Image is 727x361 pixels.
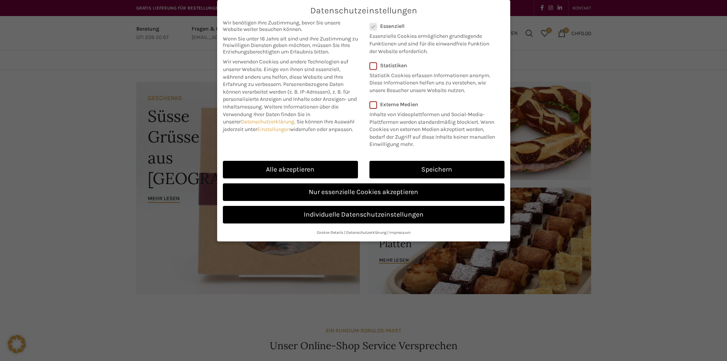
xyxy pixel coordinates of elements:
span: Datenschutzeinstellungen [310,6,417,16]
a: Individuelle Datenschutzeinstellungen [223,206,505,223]
label: Statistiken [369,62,495,69]
span: Weitere Informationen über die Verwendung Ihrer Daten finden Sie in unserer . [223,104,339,125]
a: Einstellungen [257,126,290,133]
span: Personenbezogene Daten können verarbeitet werden (z. B. IP-Adressen), z. B. für personalisierte A... [223,81,357,110]
label: Essenziell [369,23,495,29]
span: Wenn Sie unter 16 Jahre alt sind und Ihre Zustimmung zu freiwilligen Diensten geben möchten, müss... [223,36,358,55]
span: Sie können Ihre Auswahl jederzeit unter widerrufen oder anpassen. [223,118,355,133]
label: Externe Medien [369,101,500,108]
a: Impressum [389,230,411,235]
span: Wir benötigen Ihre Zustimmung, bevor Sie unsere Website weiter besuchen können. [223,19,358,32]
a: Datenschutzerklärung [346,230,387,235]
a: Datenschutzerklärung [241,118,294,125]
a: Nur essenzielle Cookies akzeptieren [223,183,505,201]
span: Wir verwenden Cookies und andere Technologien auf unserer Website. Einige von ihnen sind essenzie... [223,58,348,87]
a: Speichern [369,161,505,178]
p: Essenzielle Cookies ermöglichen grundlegende Funktionen und sind für die einwandfreie Funktion de... [369,29,495,55]
p: Inhalte von Videoplattformen und Social-Media-Plattformen werden standardmäßig blockiert. Wenn Co... [369,108,500,148]
a: Alle akzeptieren [223,161,358,178]
a: Cookie-Details [317,230,343,235]
p: Statistik Cookies erfassen Informationen anonym. Diese Informationen helfen uns zu verstehen, wie... [369,69,495,94]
